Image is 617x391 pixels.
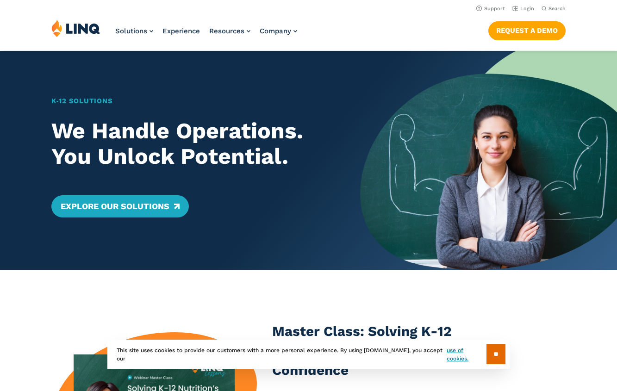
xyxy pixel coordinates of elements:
[260,27,297,35] a: Company
[548,6,566,12] span: Search
[488,19,566,40] nav: Button Navigation
[115,19,297,50] nav: Primary Navigation
[51,19,100,37] img: LINQ | K‑12 Software
[360,51,617,270] img: Home Banner
[162,27,200,35] a: Experience
[51,118,335,169] h2: We Handle Operations. You Unlock Potential.
[209,27,244,35] span: Resources
[447,346,486,363] a: use of cookies.
[476,6,505,12] a: Support
[542,5,566,12] button: Open Search Bar
[115,27,153,35] a: Solutions
[115,27,147,35] span: Solutions
[260,27,291,35] span: Company
[272,322,522,380] h3: Master Class: Solving K-12 Nutrition’s Top 5 Obstacles With Confidence
[209,27,250,35] a: Resources
[107,340,510,369] div: This site uses cookies to provide our customers with a more personal experience. By using [DOMAIN...
[51,96,335,106] h1: K‑12 Solutions
[488,21,566,40] a: Request a Demo
[51,195,189,217] a: Explore Our Solutions
[512,6,534,12] a: Login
